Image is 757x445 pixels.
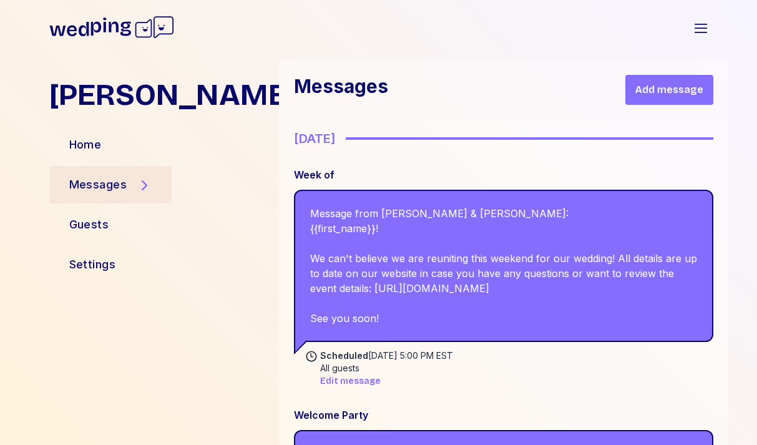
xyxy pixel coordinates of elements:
span: Add message [635,82,703,97]
button: Edit message [320,375,381,388]
div: Messages [69,176,127,193]
h1: [PERSON_NAME] [49,80,269,110]
div: Guests [69,216,109,233]
h1: Messages [294,75,388,105]
div: All guests [320,362,359,374]
div: Welcome Party [294,408,713,423]
div: [DATE] [294,130,336,147]
div: Week of [294,167,713,182]
span: Scheduled [320,350,368,361]
div: Home [69,136,102,154]
div: Settings [69,256,116,273]
div: [DATE] 5:00 PM EST [320,350,453,362]
button: Add message [625,75,713,105]
div: Message from [PERSON_NAME] & [PERSON_NAME]: {{first_name}}! We can't believe we are reuniting thi... [294,190,713,342]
